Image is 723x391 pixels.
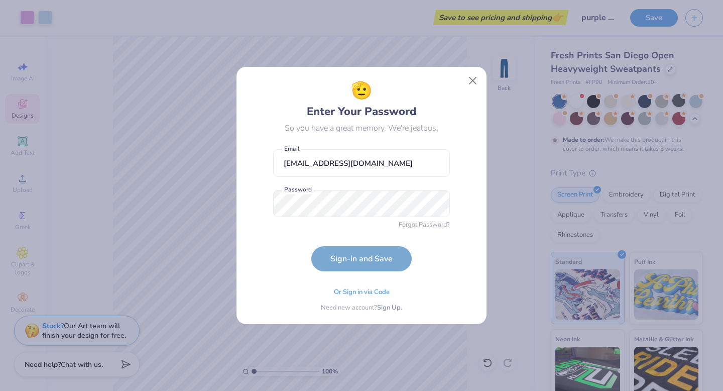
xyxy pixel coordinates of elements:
[463,71,483,90] button: Close
[377,303,402,313] span: Sign Up.
[307,78,416,120] div: Enter Your Password
[351,78,372,104] span: 🫡
[285,122,438,134] div: So you have a great memory. We're jealous.
[334,287,390,298] span: Or Sign in via Code
[321,303,402,313] div: Need new account?
[399,220,450,230] span: Forgot Password?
